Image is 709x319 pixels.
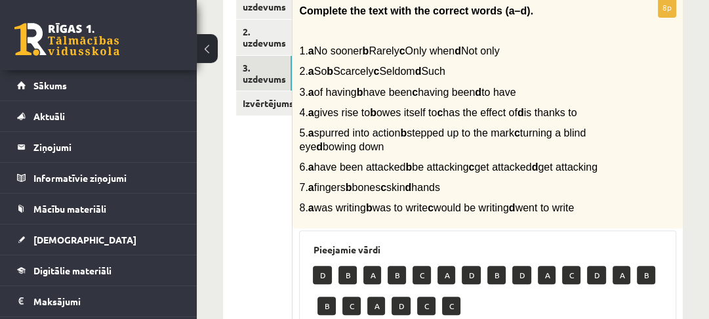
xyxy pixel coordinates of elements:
[475,87,481,98] b: d
[587,266,606,284] p: D
[517,107,524,118] b: d
[33,286,180,316] legend: Maksājumi
[299,45,499,56] span: 1. No sooner Rarely Only when Not only
[299,5,533,16] span: Complete the text with the correct words (a–d).
[33,163,180,193] legend: Informatīvie ziņojumi
[462,266,481,284] p: D
[308,87,314,98] b: a
[613,266,630,284] p: A
[417,297,436,315] p: C
[33,265,111,276] span: Digitālie materiāli
[17,101,180,131] a: Aktuāli
[14,23,119,56] a: Rīgas 1. Tālmācības vidusskola
[299,107,577,118] span: 4. gives rise to owes itself to has the effect of is thanks to
[299,66,445,77] span: 2. So Scarcely Seldom Such
[437,107,443,118] b: c
[17,224,180,255] a: [DEMOGRAPHIC_DATA]
[509,202,516,213] b: d
[299,202,574,213] span: 8. was writing was to write would be writing went to write
[388,266,406,284] p: B
[17,132,180,162] a: Ziņojumi
[413,266,431,284] p: C
[308,66,314,77] b: a
[17,286,180,316] a: Maksājumi
[380,182,386,193] b: c
[313,266,332,284] p: D
[236,56,292,91] a: 3. uzdevums
[442,297,460,315] p: C
[308,202,314,213] b: a
[33,203,106,215] span: Mācību materiāli
[399,45,405,56] b: c
[346,182,352,193] b: b
[316,141,323,152] b: d
[317,297,336,315] p: B
[17,255,180,286] a: Digitālie materiāli
[370,107,376,118] b: b
[512,266,531,284] p: D
[33,79,67,91] span: Sākums
[405,182,411,193] b: d
[363,45,369,56] b: b
[17,163,180,193] a: Informatīvie ziņojumi
[299,182,439,193] span: 7. fingers bones skin hands
[367,297,385,315] p: A
[17,70,180,100] a: Sākums
[33,132,180,162] legend: Ziņojumi
[308,107,314,118] b: a
[327,66,333,77] b: b
[299,87,516,98] span: 3. of having have been having been to have
[428,202,434,213] b: c
[33,110,65,122] span: Aktuāli
[363,266,381,284] p: A
[299,161,598,173] span: 6. have been attacked be attacking get attacked get attacking
[637,266,655,284] p: B
[455,45,461,56] b: d
[17,194,180,224] a: Mācību materiāli
[357,87,363,98] b: b
[338,266,357,284] p: B
[33,234,136,245] span: [DEMOGRAPHIC_DATA]
[514,127,520,138] b: c
[468,161,474,173] b: c
[531,161,538,173] b: d
[412,87,418,98] b: c
[308,45,314,56] b: a
[487,266,506,284] p: B
[313,244,662,255] h3: Pieejamie vārdi
[366,202,373,213] b: b
[405,161,412,173] b: b
[437,266,455,284] p: A
[538,266,556,284] p: A
[308,182,314,193] b: a
[392,297,411,315] p: D
[308,161,314,173] b: a
[299,127,586,152] span: 5. spurred into action stepped up to the mark turning a blind eye bowing down
[342,297,361,315] p: C
[400,127,407,138] b: b
[236,20,292,55] a: 2. uzdevums
[236,91,292,116] a: Izvērtējums!
[308,127,314,138] b: a
[415,66,422,77] b: d
[562,266,580,284] p: C
[373,66,379,77] b: c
